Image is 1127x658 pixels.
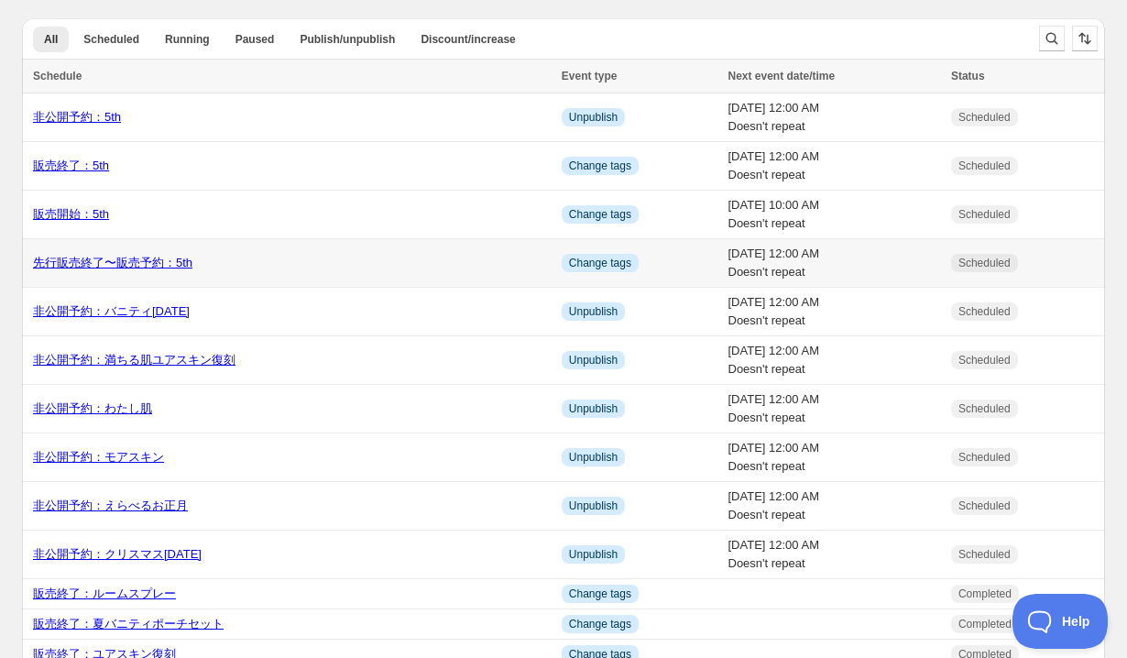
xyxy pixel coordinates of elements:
td: [DATE] 12:00 AM Doesn't repeat [723,385,946,433]
a: 非公開予約：5th [33,110,121,124]
a: 先行販売終了〜販売予約：5th [33,256,192,269]
span: All [44,32,58,47]
span: Scheduled [958,304,1011,319]
span: Change tags [569,617,631,631]
span: Paused [235,32,275,47]
span: Change tags [569,587,631,601]
span: Completed [958,587,1012,601]
span: Scheduled [958,256,1011,270]
td: [DATE] 12:00 AM Doesn't repeat [723,433,946,482]
span: Publish/unpublish [300,32,395,47]
td: [DATE] 12:00 AM Doesn't repeat [723,288,946,336]
a: 非公開予約：バニティ[DATE] [33,304,190,318]
span: Scheduled [958,110,1011,125]
td: [DATE] 12:00 AM Doesn't repeat [723,531,946,579]
span: Unpublish [569,304,618,319]
td: [DATE] 10:00 AM Doesn't repeat [723,191,946,239]
span: Scheduled [958,450,1011,465]
span: Running [165,32,210,47]
span: Schedule [33,70,82,82]
button: Search and filter results [1039,26,1065,51]
span: Completed [958,617,1012,631]
span: Discount/increase [421,32,515,47]
td: [DATE] 12:00 AM Doesn't repeat [723,93,946,142]
td: [DATE] 12:00 AM Doesn't repeat [723,336,946,385]
span: Scheduled [958,499,1011,513]
span: Event type [562,70,618,82]
a: 非公開予約：クリスマス[DATE] [33,547,202,561]
iframe: Toggle Customer Support [1012,594,1109,649]
span: Scheduled [958,207,1011,222]
a: 非公開予約：満ちる肌ユアスキン復刻 [33,353,235,367]
td: [DATE] 12:00 AM Doesn't repeat [723,142,946,191]
span: Unpublish [569,450,618,465]
span: Change tags [569,256,631,270]
a: 非公開予約：モアスキン [33,450,164,464]
a: 販売終了：夏バニティポーチセット [33,617,224,631]
span: Change tags [569,159,631,173]
span: Unpublish [569,547,618,562]
span: Unpublish [569,353,618,367]
span: Unpublish [569,401,618,416]
a: 販売終了：ルームスプレー [33,587,176,600]
span: Scheduled [958,159,1011,173]
span: Scheduled [958,353,1011,367]
span: Unpublish [569,499,618,513]
a: 販売開始：5th [33,207,109,221]
span: Change tags [569,207,631,222]
span: Status [951,70,985,82]
span: Unpublish [569,110,618,125]
span: Scheduled [958,547,1011,562]
a: 販売終了：5th [33,159,109,172]
span: Scheduled [83,32,139,47]
button: Sort the results [1072,26,1098,51]
a: 非公開予約：わたし肌 [33,401,152,415]
a: 非公開予約：えらべるお正月 [33,499,188,512]
td: [DATE] 12:00 AM Doesn't repeat [723,482,946,531]
td: [DATE] 12:00 AM Doesn't repeat [723,239,946,288]
span: Scheduled [958,401,1011,416]
span: Next event date/time [728,70,836,82]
